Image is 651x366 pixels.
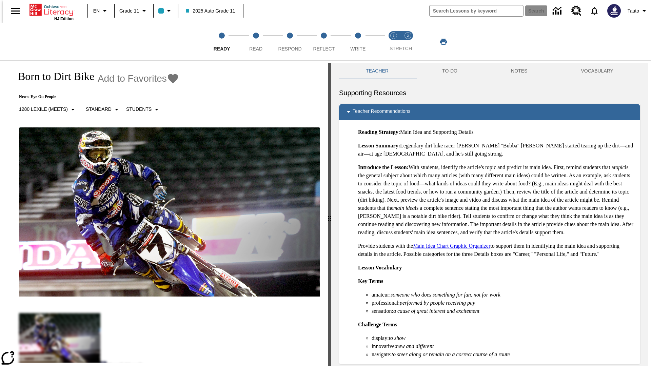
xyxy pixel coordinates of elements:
button: Class color is light blue. Change class color [156,5,176,17]
em: to show [389,335,406,341]
button: NOTES [484,63,554,79]
strong: Introduce the Lesson: [358,164,409,170]
a: Notifications [586,2,603,20]
div: Teacher Recommendations [339,104,640,120]
span: Read [249,46,262,52]
li: professional: [372,299,635,307]
em: someone who does something for fun, not for work [391,292,500,298]
input: search field [430,5,523,16]
button: TO-DO [415,63,484,79]
button: Select Student [123,103,163,116]
span: STRETCH [390,46,412,51]
p: Provide students with the to support them in identifying the main idea and supporting details in ... [358,242,635,258]
li: innovative: [372,342,635,350]
p: Main Idea and Supporting Details [358,128,635,136]
div: Home [29,2,74,21]
button: Grade: Grade 11, Select a grade [117,5,151,17]
button: Language: EN, Select a language [90,5,112,17]
li: navigate: [372,350,635,359]
strong: Key Terms [358,278,383,284]
img: Motocross racer James Stewart flies through the air on his dirt bike. [19,127,320,297]
span: Add to Favorites [98,73,167,84]
li: display: [372,334,635,342]
strong: Lesson Vocabulary [358,265,402,270]
button: Select a new avatar [603,2,625,20]
div: Press Enter or Spacebar and then press right and left arrow keys to move the slider [328,63,331,366]
li: sensation: [372,307,635,315]
em: performed by people receiving pay [400,300,475,306]
a: Main Idea Chart Graphic Organizer [413,243,490,249]
h6: Supporting Resources [339,87,640,98]
button: Reflect step 4 of 5 [304,23,343,60]
button: Profile/Settings [625,5,651,17]
text: 2 [407,34,409,37]
span: EN [93,7,100,15]
button: Teacher [339,63,415,79]
strong: Lesson Summary: [358,143,400,148]
p: 1280 Lexile (Meets) [19,106,68,113]
p: With students, identify the article's topic and predict its main idea. First, remind students tha... [358,163,635,237]
text: 1 [393,34,394,37]
button: Open side menu [5,1,25,21]
span: Grade 11 [119,7,139,15]
p: Legendary dirt bike racer [PERSON_NAME] "Bubba" [PERSON_NAME] started tearing up the dirt—and air... [358,142,635,158]
button: Respond step 3 of 5 [270,23,310,60]
p: Students [126,106,152,113]
h1: Born to Dirt Bike [11,70,94,83]
span: Write [350,46,366,52]
li: amateur: [372,291,635,299]
button: Select Lexile, 1280 Lexile (Meets) [16,103,80,116]
button: Write step 5 of 5 [338,23,378,60]
div: activity [331,63,648,366]
strong: Challenge Terms [358,322,397,327]
em: new and different [396,343,434,349]
span: Tauto [628,7,639,15]
div: reading [3,63,328,363]
span: 2025 Auto Grade 11 [186,7,235,15]
button: Read step 2 of 5 [236,23,275,60]
span: Ready [214,46,230,52]
p: News: Eye On People [11,94,179,99]
button: Scaffolds, Standard [83,103,123,116]
p: Teacher Recommendations [353,108,410,116]
button: Stretch Read step 1 of 2 [384,23,403,60]
span: NJ Edition [54,17,74,21]
button: Print [433,36,454,48]
em: a cause of great interest and excitement [393,308,479,314]
button: Add to Favorites - Born to Dirt Bike [98,73,179,84]
em: main idea [393,205,415,211]
button: VOCABULARY [554,63,640,79]
a: Data Center [549,2,567,20]
img: Avatar [607,4,621,18]
em: topic [614,164,625,170]
span: Respond [278,46,301,52]
button: Stretch Respond step 2 of 2 [398,23,418,60]
a: Resource Center, Will open in new tab [567,2,586,20]
strong: Reading Strategy: [358,129,400,135]
div: Instructional Panel Tabs [339,63,640,79]
span: Reflect [313,46,335,52]
p: Standard [86,106,112,113]
button: Ready step 1 of 5 [202,23,241,60]
em: to steer along or remain on a correct course of a route [392,351,510,357]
